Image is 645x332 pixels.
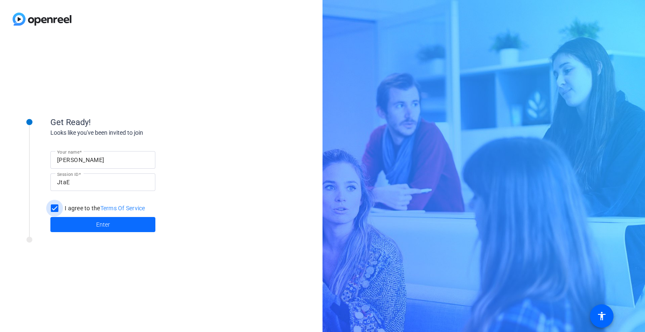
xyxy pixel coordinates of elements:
label: I agree to the [63,204,145,212]
span: Enter [96,220,110,229]
mat-icon: accessibility [597,311,607,321]
mat-label: Your name [57,149,79,154]
a: Terms Of Service [100,205,145,212]
mat-label: Session ID [57,172,79,177]
button: Enter [50,217,155,232]
div: Looks like you've been invited to join [50,128,218,137]
div: Get Ready! [50,116,218,128]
